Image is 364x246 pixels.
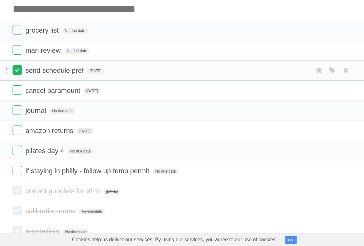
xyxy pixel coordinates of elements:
[63,229,88,234] span: No due date
[25,207,77,215] span: calibration notes
[13,85,22,95] label: Done
[13,166,22,175] label: Done
[25,127,75,135] span: amazon returns
[62,28,88,34] span: No due date
[153,168,178,174] span: No due date
[64,48,90,54] span: No due date
[13,206,22,215] label: Done
[313,65,325,76] label: Star task
[13,25,22,35] label: Done
[285,236,297,244] button: OK
[79,209,104,214] span: No due date
[103,189,120,194] span: [DATE]
[13,226,22,235] label: Done
[25,26,60,34] span: grocery list
[25,87,82,94] span: cancel paramount
[13,126,22,135] label: Done
[13,65,22,75] label: Done
[25,227,61,235] span: new initials
[50,108,75,114] span: No due date
[25,46,62,54] span: mari review
[66,233,283,246] span: Cookies help us deliver our services. By using our services, you agree to our use of cookies.
[13,105,22,115] label: Done
[13,186,22,195] label: Done
[68,148,93,154] span: No due date
[87,68,104,74] span: [DATE]
[77,128,94,134] span: [DATE]
[13,45,22,55] label: Done
[25,147,66,155] span: pilates day 4
[25,107,48,115] span: journal
[13,146,22,155] label: Done
[84,88,101,94] span: [DATE]
[25,67,85,74] span: send schedule pref
[25,167,151,175] span: if staying in philly - follow up temp permit
[25,187,101,195] span: correct punches for 9/29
